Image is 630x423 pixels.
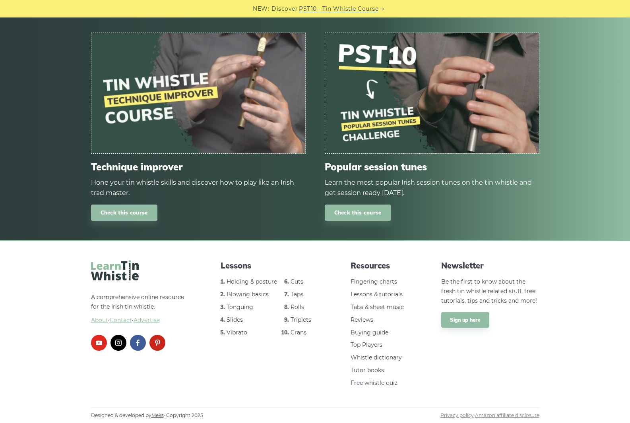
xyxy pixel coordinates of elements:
a: Reviews [351,316,373,323]
a: Holding & posture [227,278,277,285]
img: LearnTinWhistle.com [91,260,139,280]
a: instagram [110,335,126,351]
a: Free whistle quiz [351,379,397,386]
a: facebook [130,335,146,351]
a: Rolls [291,303,304,311]
span: Newsletter [441,260,539,271]
a: Tutor books [351,367,384,374]
a: Crans [291,329,306,336]
span: · [91,316,189,325]
span: NEW: [253,4,269,14]
a: Amazon affiliate disclosure [475,412,539,418]
a: Triplets [291,316,311,323]
span: Discover [271,4,298,14]
a: Top Players [351,341,382,348]
a: pinterest [149,335,165,351]
a: Tonguing [227,303,253,311]
a: youtube [91,335,107,351]
a: Buying guide [351,329,388,336]
div: Learn the most popular Irish session tunes on the tin whistle and get session ready [DATE]. [325,178,539,198]
a: Check this course [325,205,391,221]
a: Taps [291,291,303,298]
a: Sign up here [441,312,489,328]
span: Technique improver [91,161,306,173]
a: Lessons & tutorials [351,291,403,298]
span: Advertise [134,317,160,324]
div: Hone your tin whistle skills and discover how to play like an Irish trad master. [91,178,306,198]
span: · [440,411,539,419]
a: Vibrato [227,329,247,336]
a: PST10 - Tin Whistle Course [299,4,378,14]
a: Slides [227,316,243,323]
a: Check this course [91,205,157,221]
span: Resources [351,260,409,271]
a: Whistle dictionary [351,354,402,361]
p: A comprehensive online resource for the Irish tin whistle. [91,293,189,325]
a: About [91,317,108,324]
a: Meks [151,412,164,418]
a: Blowing basics [227,291,269,298]
span: Popular session tunes [325,161,539,173]
img: tin-whistle-course [91,33,305,153]
a: Fingering charts [351,278,397,285]
a: Contact·Advertise [110,317,160,324]
span: Contact [110,317,132,324]
a: Privacy policy [440,412,474,418]
span: Designed & developed by · Copyright 2025 [91,411,203,419]
a: Tabs & sheet music [351,303,404,311]
a: Cuts [291,278,303,285]
span: Lessons [221,260,318,271]
p: Be the first to know about the fresh tin whistle related stuff, free tutorials, tips and tricks a... [441,277,539,305]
